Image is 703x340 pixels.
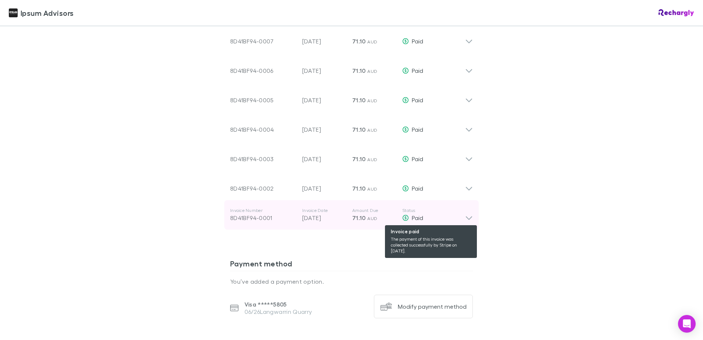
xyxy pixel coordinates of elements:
[230,208,296,213] p: Invoice Number
[224,171,479,200] div: 8D41BF94-0002[DATE]71.10 AUDPaid
[352,126,366,133] span: 71.10
[230,277,473,286] p: You’ve added a payment option.
[224,200,479,230] div: Invoice Number8D41BF94-0001Invoice Date[DATE]Amount Due71.10 AUDStatus
[302,184,346,193] p: [DATE]
[224,24,479,53] div: 8D41BF94-0007[DATE]71.10 AUDPaid
[230,259,473,271] h3: Payment method
[367,157,377,162] span: AUD
[367,68,377,74] span: AUD
[380,301,392,312] img: Modify payment method's Logo
[398,303,467,310] div: Modify payment method
[678,315,696,333] div: Open Intercom Messenger
[352,67,366,74] span: 71.10
[412,126,423,133] span: Paid
[352,185,366,192] span: 71.10
[412,185,423,192] span: Paid
[302,66,346,75] p: [DATE]
[412,214,423,221] span: Paid
[302,213,346,222] p: [DATE]
[224,82,479,112] div: 8D41BF94-0005[DATE]71.10 AUDPaid
[367,39,377,45] span: AUD
[352,38,366,45] span: 71.10
[302,96,346,105] p: [DATE]
[367,98,377,103] span: AUD
[402,208,465,213] p: Status
[230,125,296,134] div: 8D41BF94-0004
[659,9,694,17] img: Rechargly Logo
[302,155,346,163] p: [DATE]
[302,37,346,46] p: [DATE]
[224,112,479,141] div: 8D41BF94-0004[DATE]71.10 AUDPaid
[412,96,423,103] span: Paid
[302,125,346,134] p: [DATE]
[230,155,296,163] div: 8D41BF94-0003
[352,214,366,222] span: 71.10
[412,38,423,45] span: Paid
[9,8,18,17] img: Ipsum Advisors's Logo
[245,308,312,315] p: 06/26 Langwarrin Quarry
[230,213,296,222] div: 8D41BF94-0001
[224,141,479,171] div: 8D41BF94-0003[DATE]71.10 AUDPaid
[367,216,377,221] span: AUD
[230,96,296,105] div: 8D41BF94-0005
[224,53,479,82] div: 8D41BF94-0006[DATE]71.10 AUDPaid
[230,37,296,46] div: 8D41BF94-0007
[352,96,366,104] span: 71.10
[230,66,296,75] div: 8D41BF94-0006
[230,184,296,193] div: 8D41BF94-0002
[412,155,423,162] span: Paid
[352,208,396,213] p: Amount Due
[367,186,377,192] span: AUD
[412,67,423,74] span: Paid
[352,155,366,163] span: 71.10
[367,127,377,133] span: AUD
[302,208,346,213] p: Invoice Date
[374,295,473,318] button: Modify payment method
[21,7,74,18] span: Ipsum Advisors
